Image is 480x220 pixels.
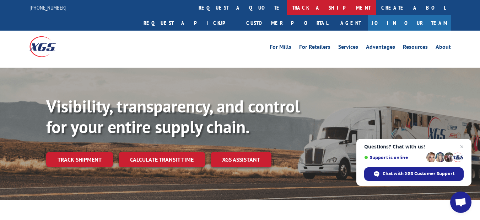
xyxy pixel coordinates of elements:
a: Services [338,44,358,52]
a: Request a pickup [138,15,241,31]
a: Resources [403,44,428,52]
a: Track shipment [46,152,113,167]
b: Visibility, transparency, and control for your entire supply chain. [46,95,300,138]
a: XGS ASSISTANT [211,152,271,167]
a: Customer Portal [241,15,333,31]
a: About [436,44,451,52]
a: Open chat [450,192,471,213]
a: Advantages [366,44,395,52]
a: Calculate transit time [119,152,205,167]
span: Questions? Chat with us! [364,144,464,150]
span: Chat with XGS Customer Support [383,171,454,177]
a: Join Our Team [368,15,451,31]
a: For Mills [270,44,291,52]
a: Agent [333,15,368,31]
a: For Retailers [299,44,330,52]
a: [PHONE_NUMBER] [29,4,66,11]
span: Support is online [364,155,424,160]
span: Chat with XGS Customer Support [364,167,464,181]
